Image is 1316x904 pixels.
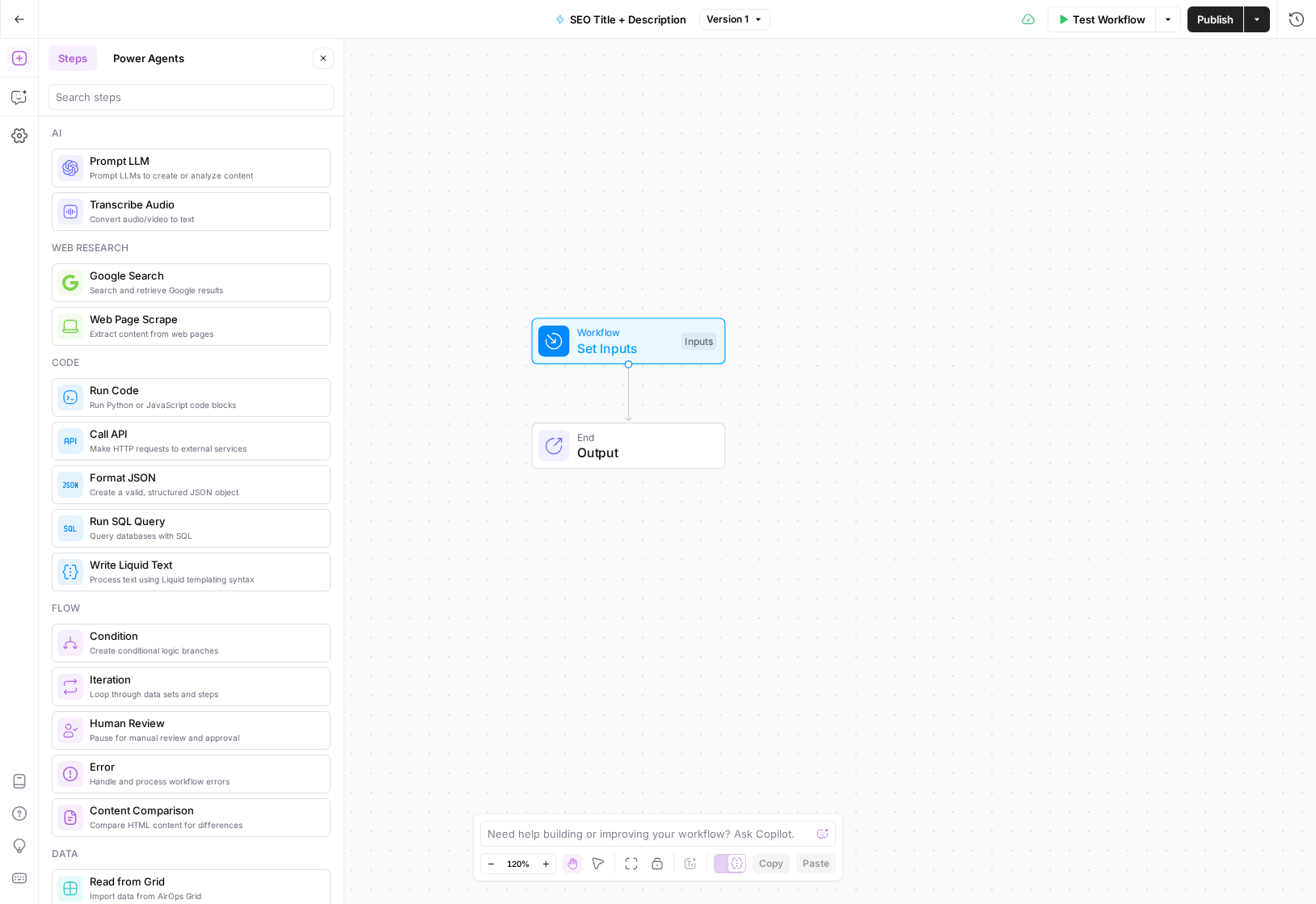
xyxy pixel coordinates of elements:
[759,856,783,871] span: Copy
[707,12,749,27] span: Version 1
[90,398,317,411] span: Run Python or JavaScript code blocks
[52,126,331,141] div: Ai
[49,45,97,71] button: Steps
[577,443,709,462] span: Output
[1073,11,1145,27] span: Test Workflow
[1048,6,1155,32] button: Test Workflow
[90,628,317,644] span: Condition
[90,169,317,182] span: Prompt LLMs to create or analyze content
[52,847,331,861] div: Data
[90,442,317,455] span: Make HTTP requests to external services
[1197,11,1234,27] span: Publish
[577,429,709,444] span: End
[90,759,317,775] span: Error
[90,889,317,902] span: Import data from AirOps Grid
[1187,6,1243,32] button: Publish
[90,327,317,340] span: Extract content from web pages
[90,644,317,657] span: Create conditional logic branches
[546,6,696,32] button: SEO Title + Description
[62,809,78,826] img: vrinnnclop0vshvmafd7ip1g7ohf
[570,11,686,27] span: SEO Title + Description
[56,89,327,105] input: Search steps
[90,671,317,687] span: Iteration
[803,856,829,871] span: Paste
[90,715,317,731] span: Human Review
[90,469,317,486] span: Format JSON
[90,529,317,542] span: Query databases with SQL
[90,267,317,284] span: Google Search
[103,45,194,71] button: Power Agents
[577,325,673,340] span: Workflow
[479,423,779,469] div: EndOutput
[90,284,317,296] span: Search and retrieve Google results
[52,241,331,255] div: Web research
[90,775,317,788] span: Handle and process workflow errors
[90,426,317,442] span: Call API
[90,382,317,398] span: Run Code
[90,212,317,225] span: Convert audio/video to text
[796,853,836,874] button: Paste
[90,513,317,529] span: Run SQL Query
[90,731,317,744] span: Pause for manual review and approval
[90,687,317,700] span: Loop through data sets and steps
[52,601,331,616] div: Flow
[90,557,317,573] span: Write Liquid Text
[90,802,317,818] span: Content Comparison
[90,573,317,586] span: Process text using Liquid templating syntax
[90,196,317,212] span: Transcribe Audio
[753,853,790,874] button: Copy
[90,153,317,169] span: Prompt LLM
[699,9,770,30] button: Version 1
[90,818,317,831] span: Compare HTML content for differences
[626,364,631,421] g: Edge from start to end
[479,317,779,364] div: WorkflowSet InputsInputs
[90,873,317,889] span: Read from Grid
[90,311,317,327] span: Web Page Scrape
[577,338,673,358] span: Set Inputs
[681,332,716,350] div: Inputs
[507,857,529,870] span: 120%
[52,355,331,370] div: Code
[90,486,317,498] span: Create a valid, structured JSON object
